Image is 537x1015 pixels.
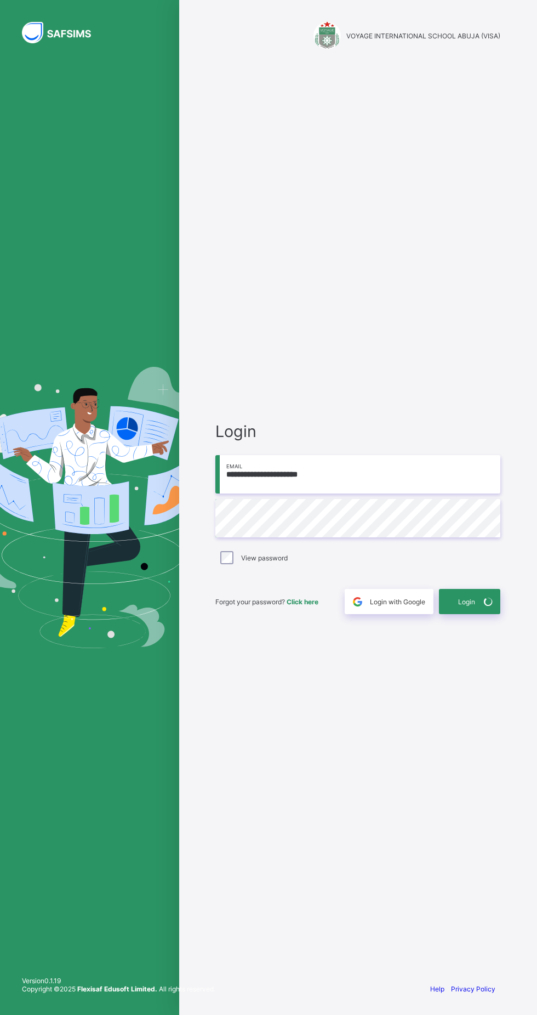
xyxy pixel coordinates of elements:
[451,985,495,993] a: Privacy Policy
[22,977,215,985] span: Version 0.1.19
[346,32,500,40] span: VOYAGE INTERNATIONAL SCHOOL ABUJA (VISA)
[370,598,425,606] span: Login with Google
[215,598,318,606] span: Forgot your password?
[458,598,475,606] span: Login
[77,985,157,993] strong: Flexisaf Edusoft Limited.
[430,985,444,993] a: Help
[241,554,288,562] label: View password
[287,598,318,606] a: Click here
[351,596,364,608] img: google.396cfc9801f0270233282035f929180a.svg
[22,985,215,993] span: Copyright © 2025 All rights reserved.
[215,422,500,441] span: Login
[22,22,104,43] img: SAFSIMS Logo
